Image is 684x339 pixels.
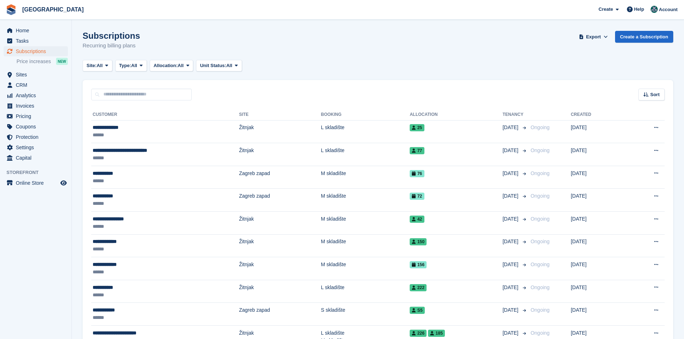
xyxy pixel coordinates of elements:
span: Price increases [17,58,51,65]
a: menu [4,153,68,163]
img: Željko Gobac [651,6,658,13]
th: Tenancy [503,109,528,121]
span: Protection [16,132,59,142]
span: [DATE] [503,329,520,337]
span: Coupons [16,122,59,132]
span: Invoices [16,101,59,111]
th: Booking [321,109,410,121]
td: Zagreb zapad [239,189,321,212]
td: [DATE] [571,120,625,143]
span: Ongoing [531,147,550,153]
span: [DATE] [503,306,520,314]
td: [DATE] [571,212,625,235]
td: M skladište [321,166,410,189]
td: Žitnjak [239,143,321,166]
a: Preview store [59,179,68,187]
span: All [178,62,184,69]
span: All [131,62,137,69]
td: Žitnjak [239,234,321,257]
th: Customer [91,109,239,121]
span: Online Store [16,178,59,188]
td: L skladište [321,143,410,166]
span: Pricing [16,111,59,121]
span: All [97,62,103,69]
a: menu [4,101,68,111]
td: Žitnjak [239,280,321,303]
span: Storefront [6,169,71,176]
span: Unit Status: [200,62,226,69]
span: 77 [410,147,424,154]
span: Type: [119,62,131,69]
th: Site [239,109,321,121]
span: S5 [410,307,425,314]
span: Export [586,33,601,41]
span: Analytics [16,90,59,100]
td: Žitnjak [239,120,321,143]
th: Allocation [410,109,503,121]
a: [GEOGRAPHIC_DATA] [19,4,87,15]
button: Unit Status: All [196,60,242,72]
span: Ongoing [531,262,550,267]
td: [DATE] [571,189,625,212]
div: NEW [56,58,68,65]
a: menu [4,70,68,80]
span: Ongoing [531,124,550,130]
td: Žitnjak [239,257,321,280]
span: [DATE] [503,215,520,223]
span: [DATE] [503,284,520,291]
a: menu [4,80,68,90]
span: 42 [410,216,424,223]
span: [DATE] [503,124,520,131]
span: Allocation: [154,62,178,69]
span: 185 [428,330,445,337]
span: 72 [410,193,424,200]
td: [DATE] [571,166,625,189]
span: [DATE] [503,170,520,177]
span: Tasks [16,36,59,46]
span: 150 [410,238,427,245]
span: Ongoing [531,170,550,176]
span: Site: [87,62,97,69]
button: Allocation: All [150,60,194,72]
td: M skladište [321,189,410,212]
span: Ongoing [531,193,550,199]
span: Home [16,25,59,36]
button: Type: All [115,60,147,72]
td: M skladište [321,234,410,257]
span: [DATE] [503,238,520,245]
button: Export [578,31,609,43]
span: Sort [650,91,660,98]
a: menu [4,46,68,56]
span: Account [659,6,678,13]
p: Recurring billing plans [83,42,140,50]
span: Settings [16,142,59,152]
a: menu [4,132,68,142]
a: Price increases NEW [17,57,68,65]
td: M skladište [321,257,410,280]
td: [DATE] [571,303,625,326]
a: Create a Subscription [615,31,673,43]
span: Ongoing [531,239,550,244]
h1: Subscriptions [83,31,140,41]
span: Ongoing [531,330,550,336]
span: 222 [410,284,427,291]
span: Ongoing [531,284,550,290]
td: Zagreb zapad [239,303,321,326]
td: S skladište [321,303,410,326]
td: [DATE] [571,280,625,303]
td: L skladište [321,280,410,303]
span: Sites [16,70,59,80]
span: Help [634,6,644,13]
span: Subscriptions [16,46,59,56]
span: [DATE] [503,147,520,154]
button: Site: All [83,60,112,72]
span: 76 [410,170,424,177]
span: [DATE] [503,192,520,200]
td: [DATE] [571,257,625,280]
a: menu [4,142,68,152]
a: menu [4,178,68,188]
td: [DATE] [571,143,625,166]
span: Ongoing [531,307,550,313]
a: menu [4,122,68,132]
span: 156 [410,261,427,268]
